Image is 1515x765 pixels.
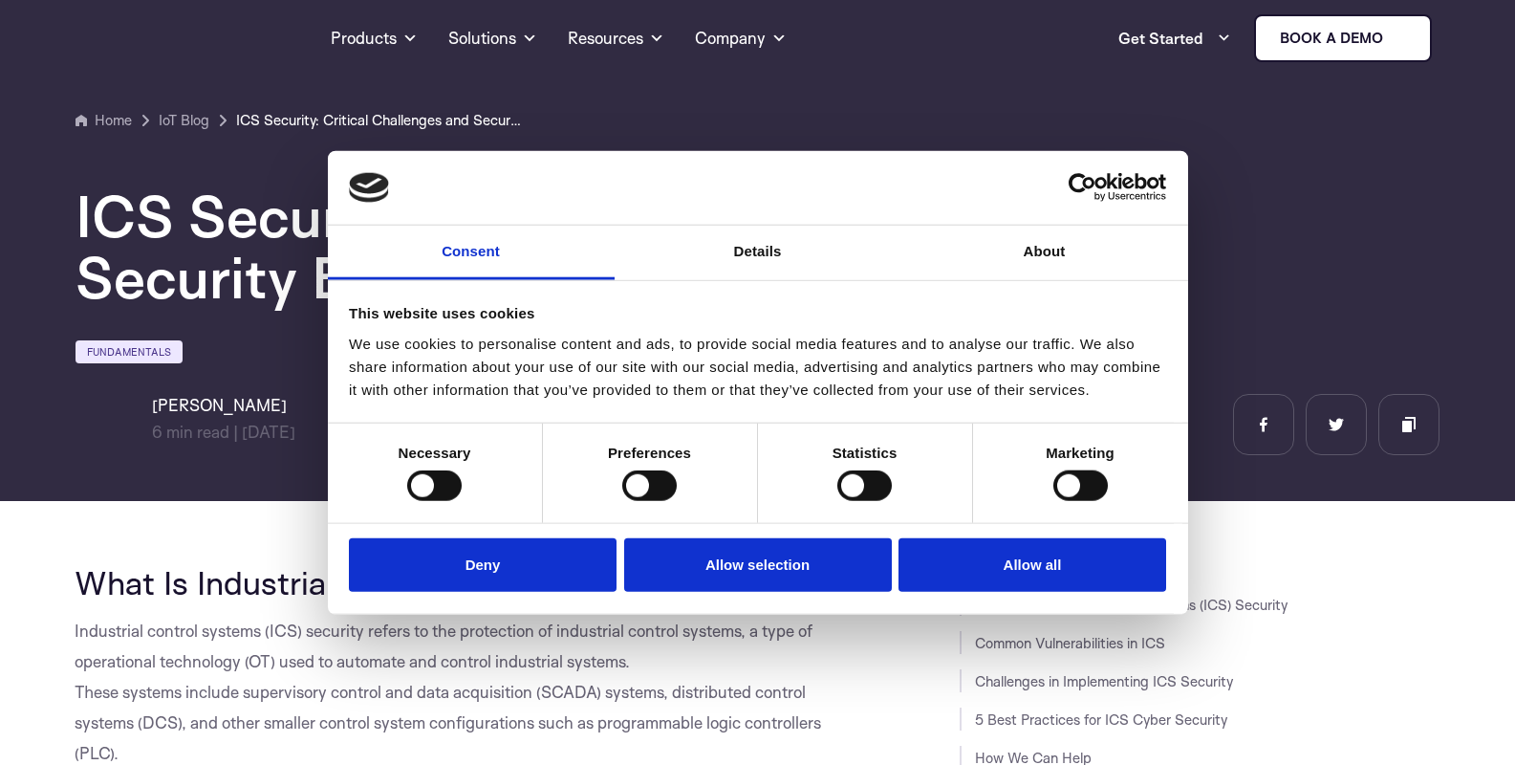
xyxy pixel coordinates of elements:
[975,672,1233,690] a: Challenges in Implementing ICS Security
[349,537,617,592] button: Deny
[898,537,1166,592] button: Allow all
[76,109,132,132] a: Home
[152,394,295,417] h6: [PERSON_NAME]
[901,226,1188,280] a: About
[624,537,892,592] button: Allow selection
[833,445,898,461] strong: Statistics
[695,4,787,73] a: Company
[1391,31,1406,46] img: sternum iot
[159,109,209,132] a: IoT Blog
[975,634,1165,652] a: Common Vulnerabilities in ICS
[152,422,238,442] span: min read |
[1046,445,1115,461] strong: Marketing
[242,422,295,442] span: [DATE]
[975,596,1288,614] a: What Is Industrial Control Systems (ICS) Security
[328,226,615,280] a: Consent
[75,564,864,601] h2: What Is Industrial Control Systems (ICS) Security
[975,710,1227,729] a: 5 Best Practices for ICS Cyber Security
[349,302,1166,325] div: This website uses cookies
[152,422,162,442] span: 6
[76,340,183,363] a: Fundamentals
[76,186,1223,308] h1: ICS Security: Critical Challenges and Security Best Practices
[960,555,1451,570] h3: JUMP TO SECTION
[399,445,471,461] strong: Necessary
[999,173,1166,202] a: Usercentrics Cookiebot - opens in a new window
[608,445,691,461] strong: Preferences
[568,4,664,73] a: Resources
[236,109,523,132] a: ICS Security: Critical Challenges and Security Best Practices
[1118,19,1231,57] a: Get Started
[331,4,418,73] a: Products
[448,4,537,73] a: Solutions
[349,333,1166,402] div: We use cookies to personalise content and ads, to provide social media features and to analyse ou...
[349,172,389,203] img: logo
[1254,14,1432,62] a: Book a demo
[615,226,901,280] a: Details
[76,394,137,455] img: Igal Zeifman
